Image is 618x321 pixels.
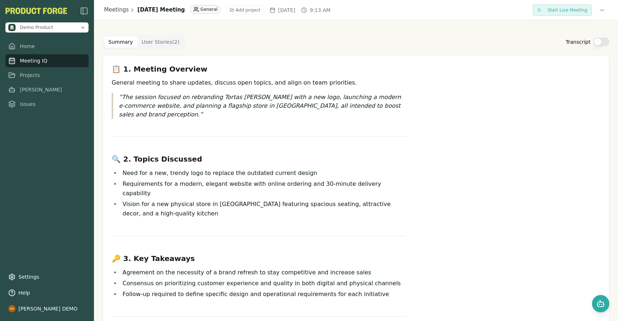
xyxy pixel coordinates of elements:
[5,270,89,283] a: Settings
[190,5,221,14] div: General
[112,78,406,87] p: General meeting to share updates, discuss open topics, and align on team priorities.
[566,38,591,46] label: Transcript
[5,286,89,299] button: Help
[5,8,67,14] button: PF-Logo
[112,154,406,164] h3: 🔍 2. Topics Discussed
[120,279,406,288] li: Consensus on prioritizing customer experience and quality in both digital and physical channels
[104,36,137,48] button: Summary
[104,6,129,14] a: Meetings
[278,7,295,14] span: [DATE]
[137,6,185,14] h1: [DATE] Meeting
[548,7,587,13] span: Start Live Meeting
[120,200,406,218] li: Vision for a new physical store in [GEOGRAPHIC_DATA] featuring spacious seating, attractive decor...
[5,22,89,33] button: Open organization switcher
[227,5,264,15] button: Add project
[120,179,406,198] li: Requirements for a modern, elegant website with online ordering and 30-minute delivery capability
[119,93,406,119] p: The session focused on rebranding Tortas [PERSON_NAME] with a new logo, launching a modern e-comm...
[5,83,89,96] a: [PERSON_NAME]
[5,8,67,14] img: Product Forge
[112,64,406,74] h3: 📋 1. Meeting Overview
[236,7,261,13] span: Add project
[120,290,406,299] li: Follow-up required to define specific design and operational requirements for each initiative
[592,295,609,312] button: Open chat
[5,40,89,53] a: Home
[120,168,406,178] li: Need for a new, trendy logo to replace the outdated current design
[137,36,184,48] button: User Stories ( 2 )
[20,24,53,31] span: Demo Product
[5,302,89,315] button: [PERSON_NAME] DEMO
[8,24,16,31] img: Demo Product
[80,7,89,15] img: sidebar
[5,98,89,111] a: Issues
[310,7,331,14] span: 9:13 AM
[5,69,89,82] a: Projects
[533,4,592,16] button: Start Live Meeting
[8,305,16,312] img: profile
[112,253,406,264] h3: 🔑 3. Key Takeaways
[80,7,89,15] button: Close Sidebar
[5,54,89,67] a: Meeting IQ
[120,268,406,277] li: Agreement on the necessity of a brand refresh to stay competitive and increase sales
